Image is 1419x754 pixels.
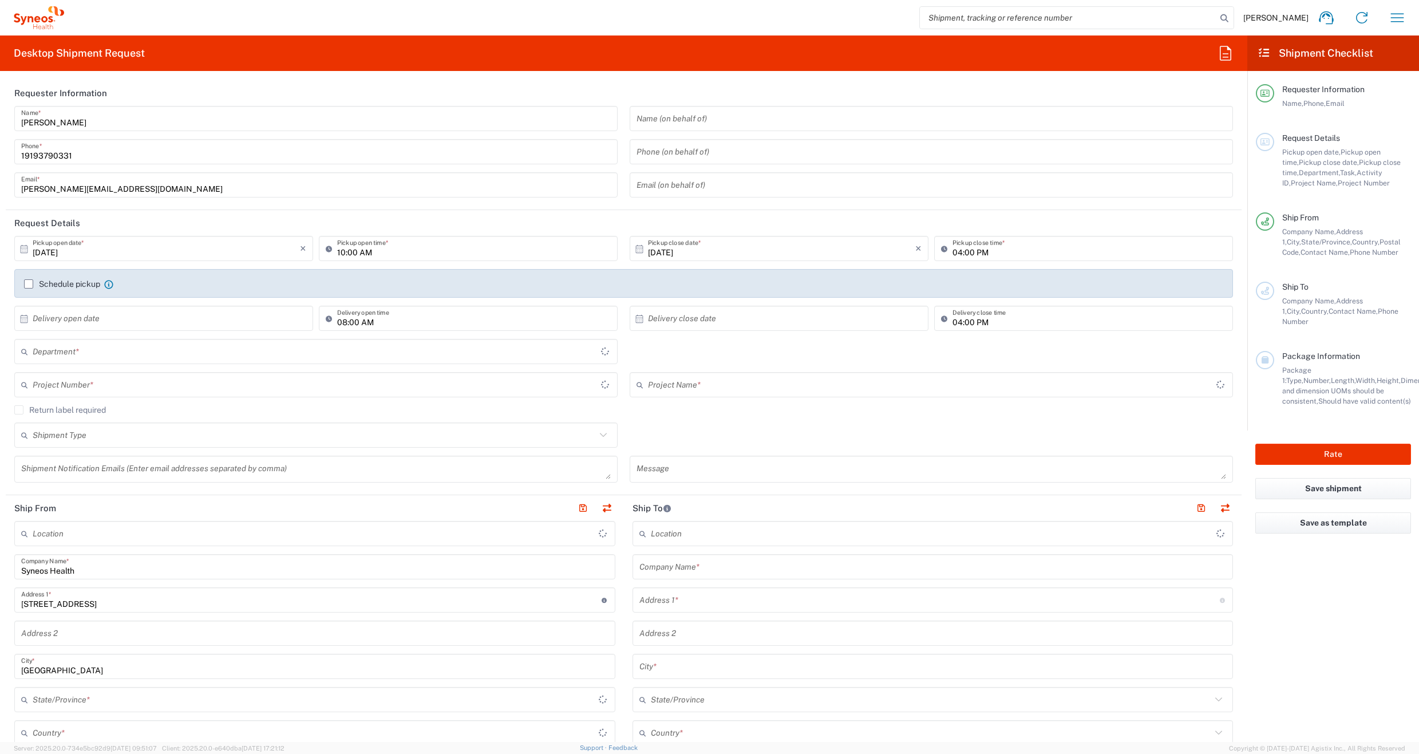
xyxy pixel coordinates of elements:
[1303,99,1326,108] span: Phone,
[1377,376,1401,385] span: Height,
[14,405,106,414] label: Return label required
[1340,168,1357,177] span: Task,
[14,46,145,60] h2: Desktop Shipment Request
[300,239,306,258] i: ×
[162,745,284,752] span: Client: 2025.20.0-e640dba
[1301,248,1350,256] span: Contact Name,
[1258,46,1373,60] h2: Shipment Checklist
[1282,85,1365,94] span: Requester Information
[24,279,100,289] label: Schedule pickup
[1255,478,1411,499] button: Save shipment
[1331,376,1355,385] span: Length,
[1282,352,1360,361] span: Package Information
[1255,444,1411,465] button: Rate
[1243,13,1309,23] span: [PERSON_NAME]
[1282,282,1309,291] span: Ship To
[1352,238,1380,246] span: Country,
[1282,297,1336,305] span: Company Name,
[1318,397,1411,405] span: Should have valid content(s)
[633,503,672,514] h2: Ship To
[1355,376,1377,385] span: Width,
[1303,376,1331,385] span: Number,
[1301,307,1329,315] span: Country,
[1282,366,1311,385] span: Package 1:
[14,218,80,229] h2: Request Details
[1286,376,1303,385] span: Type,
[110,745,157,752] span: [DATE] 09:51:07
[1282,133,1340,143] span: Request Details
[1282,227,1336,236] span: Company Name,
[1338,179,1390,187] span: Project Number
[1287,238,1301,246] span: City,
[915,239,922,258] i: ×
[1350,248,1398,256] span: Phone Number
[1299,168,1340,177] span: Department,
[1291,179,1338,187] span: Project Name,
[1282,213,1319,222] span: Ship From
[608,744,638,751] a: Feedback
[14,745,157,752] span: Server: 2025.20.0-734e5bc92d9
[242,745,284,752] span: [DATE] 17:21:12
[1301,238,1352,246] span: State/Province,
[14,88,107,99] h2: Requester Information
[1326,99,1345,108] span: Email
[1287,307,1301,315] span: City,
[1282,148,1341,156] span: Pickup open date,
[1299,158,1359,167] span: Pickup close date,
[920,7,1216,29] input: Shipment, tracking or reference number
[580,744,608,751] a: Support
[1329,307,1378,315] span: Contact Name,
[1255,512,1411,534] button: Save as template
[1229,743,1405,753] span: Copyright © [DATE]-[DATE] Agistix Inc., All Rights Reserved
[14,503,56,514] h2: Ship From
[1282,99,1303,108] span: Name,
